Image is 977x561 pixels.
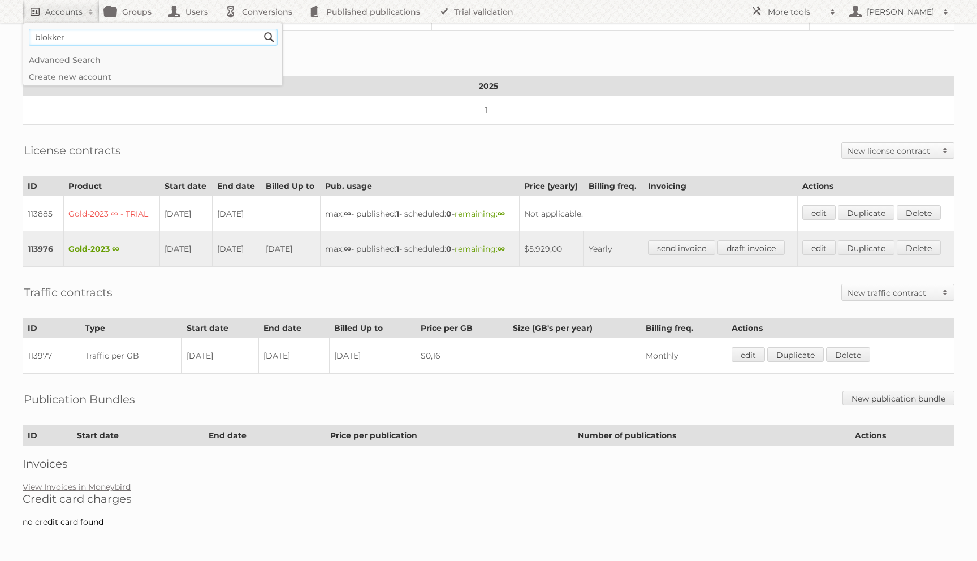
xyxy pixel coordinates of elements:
[842,143,954,158] a: New license contract
[508,318,641,338] th: Size (GB's per year)
[802,205,836,220] a: edit
[838,240,894,255] a: Duplicate
[24,391,135,408] h2: Publication Bundles
[45,6,83,18] h2: Accounts
[258,318,329,338] th: End date
[24,284,113,301] h2: Traffic contracts
[23,482,131,492] a: View Invoices in Moneybird
[848,145,937,157] h2: New license contract
[261,176,320,196] th: Billed Up to
[23,338,80,374] td: 113977
[182,338,259,374] td: [DATE]
[838,205,894,220] a: Duplicate
[641,338,727,374] td: Monthly
[641,318,727,338] th: Billing freq.
[455,209,505,219] span: remaining:
[842,284,954,300] a: New traffic contract
[159,196,212,232] td: [DATE]
[573,426,850,446] th: Number of publications
[204,426,326,446] th: End date
[261,29,278,46] input: Search
[212,196,261,232] td: [DATE]
[584,231,643,267] td: Yearly
[23,176,64,196] th: ID
[850,426,954,446] th: Actions
[63,231,159,267] td: Gold-2023 ∞
[732,347,765,362] a: edit
[72,426,204,446] th: Start date
[937,284,954,300] span: Toggle
[23,96,954,125] td: 1
[330,318,416,338] th: Billed Up to
[182,318,259,338] th: Start date
[826,347,870,362] a: Delete
[648,240,715,255] a: send invoice
[519,231,584,267] td: $5.929,00
[937,143,954,158] span: Toggle
[344,209,351,219] strong: ∞
[330,338,416,374] td: [DATE]
[519,196,798,232] td: Not applicable.
[321,196,519,232] td: max: - published: - scheduled: -
[258,338,329,374] td: [DATE]
[159,231,212,267] td: [DATE]
[446,209,452,219] strong: 0
[344,244,351,254] strong: ∞
[717,240,785,255] a: draft invoice
[498,209,505,219] strong: ∞
[321,231,519,267] td: max: - published: - scheduled: -
[802,240,836,255] a: edit
[80,318,182,338] th: Type
[80,338,182,374] td: Traffic per GB
[23,457,954,471] h2: Invoices
[416,318,508,338] th: Price per GB
[261,231,320,267] td: [DATE]
[63,196,159,232] td: Gold-2023 ∞ - TRIAL
[212,176,261,196] th: End date
[63,176,159,196] th: Product
[23,231,64,267] td: 113976
[24,142,121,159] h2: License contracts
[23,51,282,68] a: Advanced Search
[23,196,64,232] td: 113885
[842,391,954,405] a: New publication bundle
[455,244,505,254] span: remaining:
[23,76,954,96] th: 2025
[326,426,573,446] th: Price per publication
[768,6,824,18] h2: More tools
[584,176,643,196] th: Billing freq.
[212,231,261,267] td: [DATE]
[321,176,519,196] th: Pub. usage
[767,347,824,362] a: Duplicate
[848,287,937,299] h2: New traffic contract
[727,318,954,338] th: Actions
[23,426,72,446] th: ID
[897,205,941,220] a: Delete
[498,244,505,254] strong: ∞
[396,209,399,219] strong: 1
[798,176,954,196] th: Actions
[897,240,941,255] a: Delete
[23,492,954,506] h2: Credit card charges
[864,6,937,18] h2: [PERSON_NAME]
[416,338,508,374] td: $0,16
[23,318,80,338] th: ID
[446,244,452,254] strong: 0
[643,176,797,196] th: Invoicing
[23,68,282,85] a: Create new account
[159,176,212,196] th: Start date
[519,176,584,196] th: Price (yearly)
[396,244,399,254] strong: 1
